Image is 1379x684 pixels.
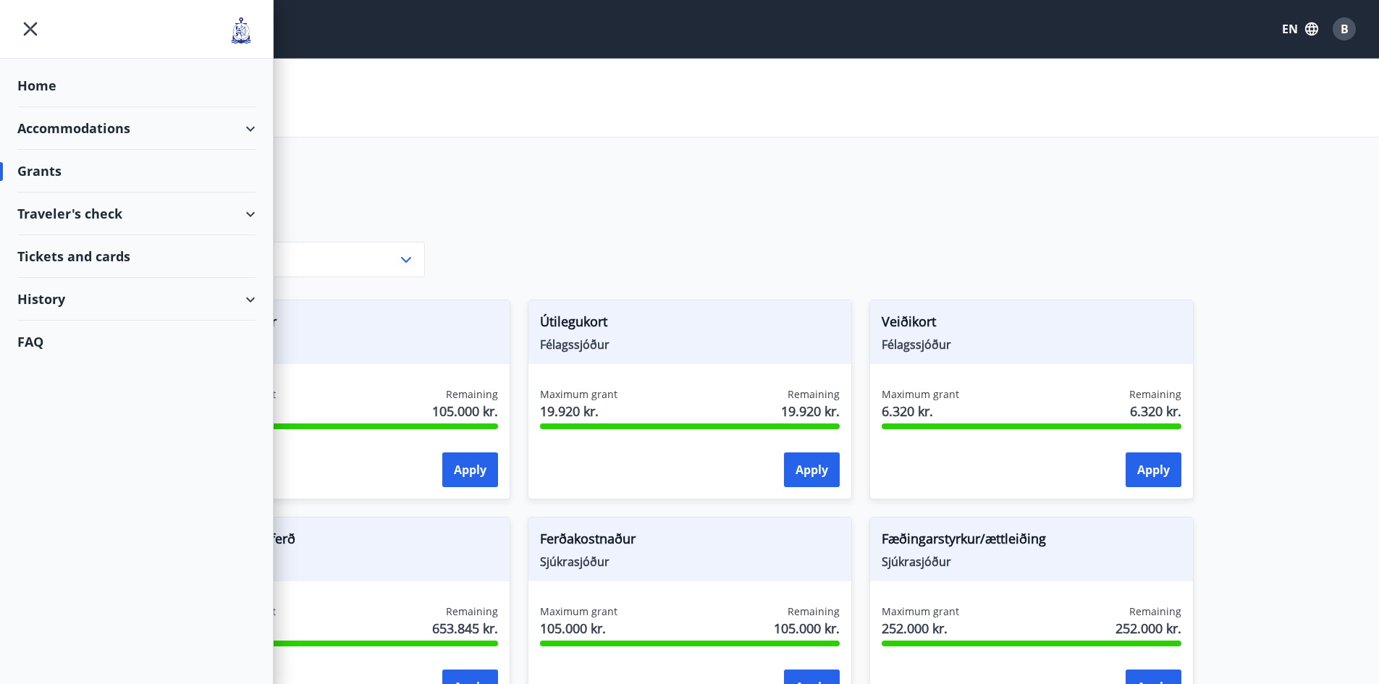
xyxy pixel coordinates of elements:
span: Félagssjóður [540,337,840,352]
span: Útilegukort [540,312,840,337]
div: Accommodations [17,107,256,150]
span: 252.000 kr. [882,619,959,638]
span: Remaining [788,387,840,402]
button: Apply [442,452,498,487]
span: Sjúkrasjóður [198,554,498,570]
span: 19.920 kr. [781,402,840,421]
span: Áfengismeðferð [198,529,498,554]
span: Remaining [1129,604,1181,619]
span: 19.920 kr. [540,402,617,421]
button: Apply [1126,452,1181,487]
div: Grants [17,150,256,193]
span: B [1341,21,1349,37]
span: 105.000 kr. [540,619,617,638]
span: 252.000 kr. [1116,619,1181,638]
span: 653.845 kr. [432,619,498,638]
div: Traveler's check [17,193,256,235]
span: 105.000 kr. [432,402,498,421]
span: 105.000 kr. [774,619,840,638]
span: Remaining [788,604,840,619]
div: FAQ [17,321,256,363]
span: Maximum grant [882,604,959,619]
span: Félagssjóður [882,337,1181,352]
span: Sjúkrasjóður [540,554,840,570]
button: menu [17,16,43,42]
span: Veiðikort [882,312,1181,337]
span: Maximum grant [882,387,959,402]
span: 6.320 kr. [1130,402,1181,421]
span: Fæðingarstyrkur/ættleiðing [882,529,1181,554]
img: union_logo [227,16,256,45]
span: Maximum grant [540,387,617,402]
span: Remaining [1129,387,1181,402]
button: B [1327,12,1362,46]
div: Tickets and cards [17,235,256,278]
span: Remaining [446,387,498,402]
div: Home [17,64,256,107]
div: History [17,278,256,321]
span: Sjúkrasjóður [882,554,1181,570]
button: EN [1276,16,1324,42]
span: Ferðakostnaður [540,529,840,554]
button: Apply [784,452,840,487]
span: Maximum grant [540,604,617,619]
label: Flokkur [186,224,425,239]
span: Námsstyrkur [198,312,498,337]
span: Remaining [446,604,498,619]
span: 6.320 kr. [882,402,959,421]
span: Félagssjóður [198,337,498,352]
